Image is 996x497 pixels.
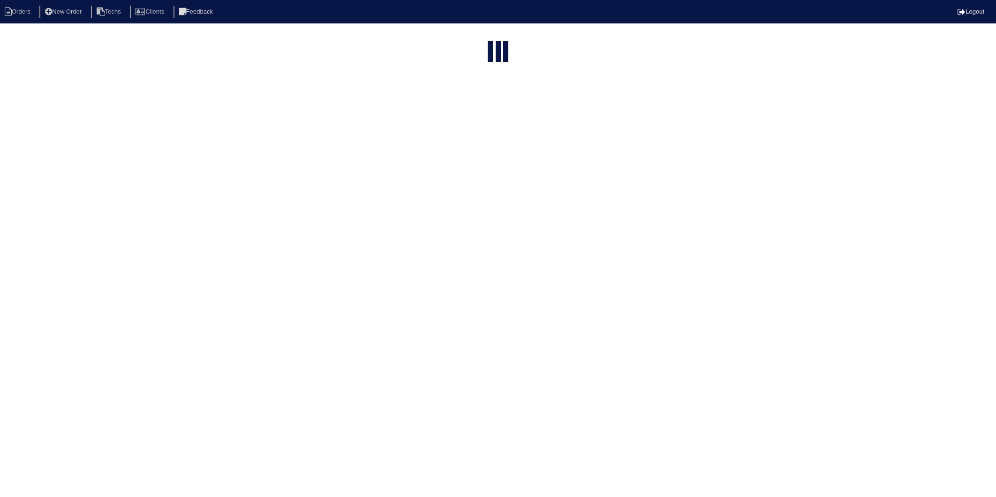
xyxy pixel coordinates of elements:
li: New Order [39,6,89,18]
li: Clients [130,6,172,18]
li: Feedback [174,6,220,18]
li: Techs [91,6,128,18]
a: Clients [130,8,172,15]
a: Logout [958,8,984,15]
div: loading... [496,41,501,64]
a: New Order [39,8,89,15]
a: Techs [91,8,128,15]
